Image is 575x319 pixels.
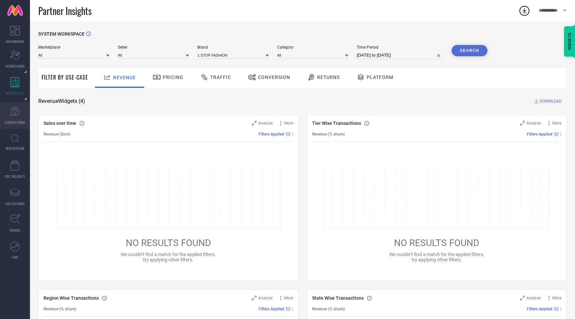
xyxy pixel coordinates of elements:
[284,121,293,126] span: More
[312,132,345,137] span: Revenue (% share)
[6,91,24,96] span: WORKSPACE
[42,73,88,81] span: Filter By Use-Case
[292,132,293,137] span: |
[44,121,76,126] span: Sales over time
[527,132,552,137] span: Filters Applied
[12,255,18,260] span: FWD
[5,120,25,125] span: SUGGESTIONS
[121,252,216,262] span: We couldn’t find a match for the applied filters, try applying other filters.
[44,295,99,301] span: Region Wise Transactions
[520,121,525,126] svg: Zoom
[197,45,269,50] span: Brand
[6,146,24,151] span: INSPIRATION
[118,45,189,50] span: Seller
[258,296,273,300] span: Analyse
[258,75,290,80] span: Conversion
[540,98,562,105] span: DOWNLOAD
[312,121,361,126] span: Tier Wise Transactions
[44,132,70,137] span: Revenue (Sum)
[259,307,284,311] span: Filters Applied
[526,296,541,300] span: Analyse
[552,121,561,126] span: More
[317,75,340,80] span: Returns
[38,31,85,37] span: SYSTEM WORKSPACE
[5,64,25,69] span: SCORECARDS
[520,296,525,300] svg: Zoom
[6,39,24,44] span: DASHBOARD
[357,51,443,59] input: Select time period
[126,237,211,248] span: NO RESULTS FOUND
[560,132,561,137] span: |
[163,75,183,80] span: Pricing
[292,307,293,311] span: |
[312,307,345,311] span: Revenue (% share)
[367,75,393,80] span: Platform
[44,307,76,311] span: Revenue (% share)
[518,5,530,17] div: Open download list
[252,296,257,300] svg: Zoom
[258,121,273,126] span: Analyse
[5,174,25,179] span: CDC INSIGHTS
[5,201,25,206] span: COLLECTIONS
[277,45,348,50] span: Category
[560,307,561,311] span: |
[527,307,552,311] span: Filters Applied
[312,295,364,301] span: State Wise Transactions
[9,228,21,233] span: TRENDS
[284,296,293,300] span: More
[552,296,561,300] span: More
[389,252,484,262] span: We couldn’t find a match for the applied filters, try applying other filters.
[210,75,231,80] span: Traffic
[38,45,109,50] span: Marketplace
[113,75,136,80] span: Revenue
[394,237,479,248] span: NO RESULTS FOUND
[38,98,85,105] span: Revenue Widgets ( 4 )
[357,45,443,50] span: Time Period
[252,121,257,126] svg: Zoom
[38,4,92,18] span: Partner Insights
[259,132,284,137] span: Filters Applied
[452,45,487,56] button: Search
[526,121,541,126] span: Analyse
